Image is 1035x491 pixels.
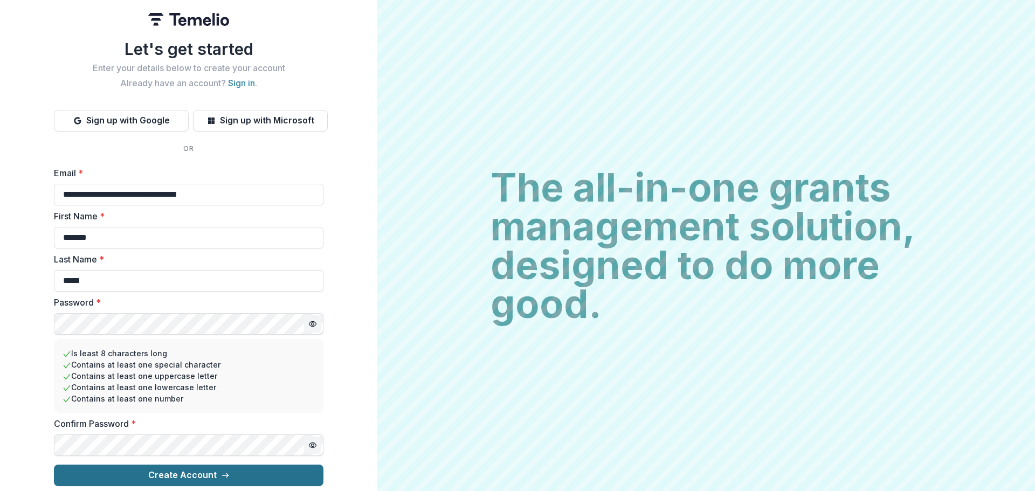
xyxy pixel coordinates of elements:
li: Contains at least one number [63,393,315,404]
label: Confirm Password [54,417,317,430]
label: Password [54,296,317,309]
button: Sign up with Microsoft [193,110,328,132]
li: Is least 8 characters long [63,348,315,359]
button: Toggle password visibility [304,315,321,333]
li: Contains at least one uppercase letter [63,370,315,382]
h1: Let's get started [54,39,323,59]
button: Sign up with Google [54,110,189,132]
li: Contains at least one lowercase letter [63,382,315,393]
li: Contains at least one special character [63,359,315,370]
h2: Already have an account? . [54,78,323,88]
img: Temelio [148,13,229,26]
label: Last Name [54,253,317,266]
h2: Enter your details below to create your account [54,63,323,73]
label: Email [54,167,317,179]
a: Sign in [228,78,255,88]
button: Create Account [54,465,323,486]
button: Toggle password visibility [304,437,321,454]
label: First Name [54,210,317,223]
